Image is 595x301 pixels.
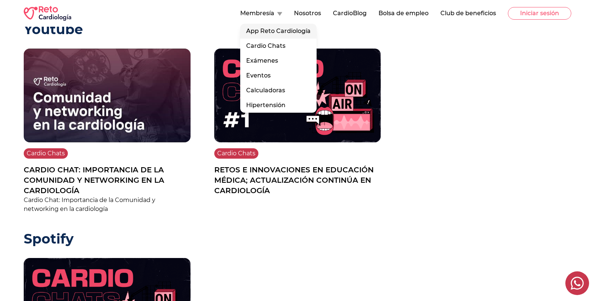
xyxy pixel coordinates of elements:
[240,68,317,83] a: Eventos
[24,165,191,196] p: Cardio Chat: Importancia de la Comunidad y networking en la cardiología
[240,83,317,98] a: Calculadoras
[240,39,317,53] a: Cardio Chats
[240,53,317,68] div: Exámenes
[440,9,496,18] button: Club de beneficios
[24,196,191,214] p: Cardio Chat: Importancia de la Comunidad y networking en la cardiología
[508,7,571,20] button: Iniciar sesión
[333,9,367,18] button: CardioBlog
[24,22,83,37] p: Youtube
[24,49,191,142] img: Cardio Chat: Importancia de la Comunidad y networking en la cardiología
[240,9,282,18] button: Membresía
[214,49,381,142] img: Retos e innovaciones en educación médica; actualización Continúa en cardiología
[214,165,381,196] p: Retos e innovaciones en educación médica; actualización Continúa en cardiología
[24,6,71,21] img: RETO Cardio Logo
[24,231,74,246] p: Spotify
[240,98,317,113] a: Hipertensión
[379,9,429,18] button: Bolsa de empleo
[24,148,68,159] span: Cardio Chats
[294,9,321,18] button: Nosotros
[240,24,317,39] a: App Reto Cardiología
[214,148,258,159] span: Cardio Chats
